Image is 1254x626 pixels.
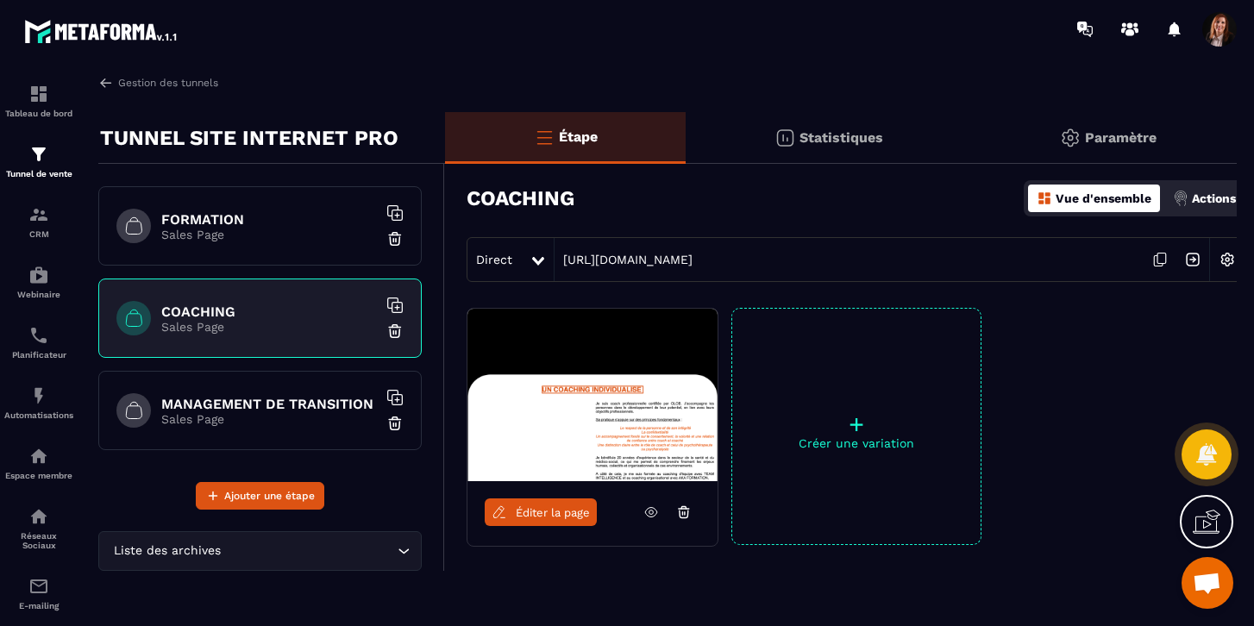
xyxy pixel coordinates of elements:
a: formationformationTunnel de vente [4,131,73,191]
img: formation [28,144,49,165]
img: image [467,309,718,481]
a: formationformationTableau de bord [4,71,73,131]
img: trash [386,230,404,247]
p: Sales Page [161,320,377,334]
img: logo [24,16,179,47]
img: stats.20deebd0.svg [774,128,795,148]
p: CRM [4,229,73,239]
p: E-mailing [4,601,73,610]
h3: COACHING [467,186,574,210]
img: bars-o.4a397970.svg [534,127,555,147]
img: trash [386,322,404,340]
a: automationsautomationsAutomatisations [4,372,73,433]
img: automations [28,385,49,406]
img: formation [28,84,49,104]
p: Actions [1192,191,1236,205]
a: social-networksocial-networkRéseaux Sociaux [4,493,73,563]
p: Webinaire [4,290,73,299]
img: trash [386,415,404,432]
p: Espace membre [4,471,73,480]
input: Search for option [224,541,393,560]
img: setting-w.858f3a88.svg [1211,243,1244,276]
p: Automatisations [4,410,73,420]
span: Éditer la page [516,506,590,519]
h6: FORMATION [161,211,377,228]
a: automationsautomationsEspace membre [4,433,73,493]
img: arrow-next.bcc2205e.svg [1176,243,1209,276]
img: formation [28,204,49,225]
p: Planificateur [4,350,73,360]
a: Éditer la page [485,498,597,526]
p: Créer une variation [732,436,981,450]
p: Paramètre [1085,129,1157,146]
p: Sales Page [161,228,377,241]
p: Étape [559,128,598,145]
p: Sales Page [161,412,377,426]
p: Réseaux Sociaux [4,531,73,550]
img: setting-gr.5f69749f.svg [1060,128,1081,148]
button: Ajouter une étape [196,482,324,510]
img: email [28,576,49,597]
img: social-network [28,506,49,527]
span: Ajouter une étape [224,487,315,504]
h6: COACHING [161,304,377,320]
a: Ouvrir le chat [1182,557,1233,609]
div: Search for option [98,531,422,571]
img: dashboard-orange.40269519.svg [1037,191,1052,206]
img: automations [28,446,49,466]
a: Gestion des tunnels [98,75,218,91]
h6: MANAGEMENT DE TRANSITION [161,396,377,412]
p: Vue d'ensemble [1056,191,1151,205]
img: automations [28,265,49,285]
a: [URL][DOMAIN_NAME] [555,253,693,266]
p: TUNNEL SITE INTERNET PRO [100,121,398,155]
img: scheduler [28,325,49,346]
p: + [732,412,981,436]
img: arrow [98,75,114,91]
p: Tunnel de vente [4,169,73,178]
p: Tableau de bord [4,109,73,118]
p: Statistiques [799,129,883,146]
a: automationsautomationsWebinaire [4,252,73,312]
a: schedulerschedulerPlanificateur [4,312,73,372]
a: emailemailE-mailing [4,563,73,623]
a: formationformationCRM [4,191,73,252]
img: actions.d6e523a2.png [1173,191,1188,206]
span: Direct [476,253,512,266]
span: Liste des archives [110,541,224,560]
